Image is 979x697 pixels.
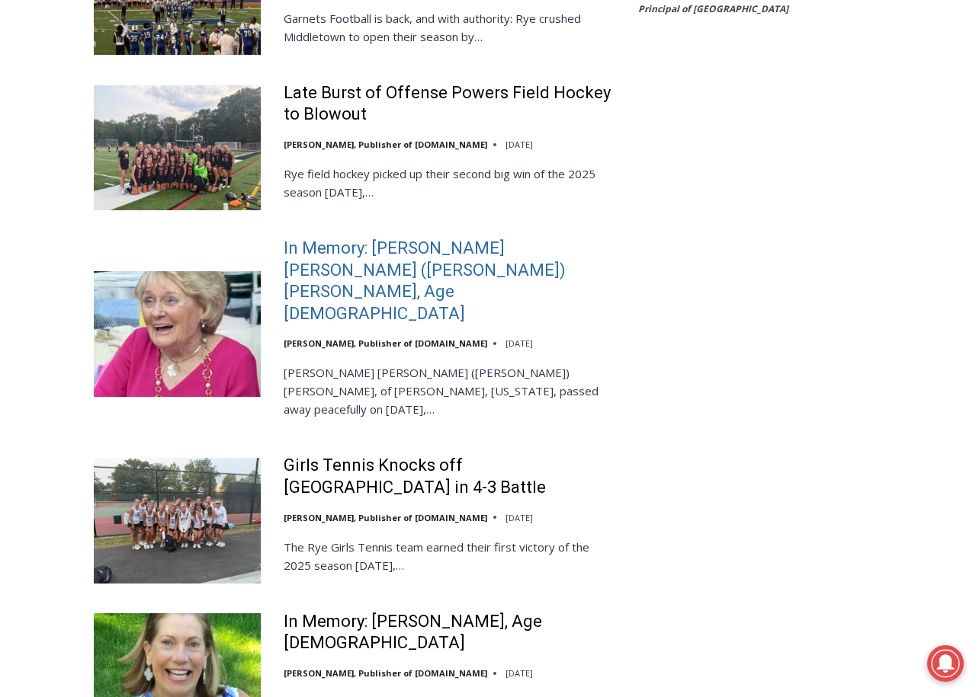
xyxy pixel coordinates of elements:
[284,455,618,498] a: Girls Tennis Knocks off [GEOGRAPHIC_DATA] in 4-3 Battle
[157,95,224,182] div: "Chef [PERSON_NAME] omakase menu is nirvana for lovers of great Japanese food."
[5,157,149,215] span: Open Tues. - Sun. [PHONE_NUMBER]
[284,363,618,418] p: [PERSON_NAME] [PERSON_NAME] ([PERSON_NAME]) [PERSON_NAME], of [PERSON_NAME], [US_STATE], passed a...
[385,1,721,148] div: Apply Now <> summer and RHS senior internships available
[284,611,618,654] a: In Memory: [PERSON_NAME], Age [DEMOGRAPHIC_DATA]
[284,139,487,150] a: [PERSON_NAME], Publisher of [DOMAIN_NAME]
[284,667,487,679] a: [PERSON_NAME], Publisher of [DOMAIN_NAME]
[94,85,261,210] img: Late Burst of Offense Powers Field Hockey to Blowout
[506,337,533,349] time: [DATE]
[284,512,487,523] a: [PERSON_NAME], Publisher of [DOMAIN_NAME]
[94,458,261,583] img: Girls Tennis Knocks off Mamaroneck in 4-3 Battle
[284,165,618,201] p: Rye field hockey picked up their second big win of the 2025 season [DATE],…
[284,337,487,349] a: [PERSON_NAME], Publisher of [DOMAIN_NAME]
[284,538,618,574] p: The Rye Girls Tennis team earned their first victory of the 2025 season [DATE],…
[399,152,707,186] span: Intern @ [DOMAIN_NAME]
[284,82,618,126] a: Late Burst of Offense Powers Field Hockey to Blowout
[367,148,739,190] a: Intern @ [DOMAIN_NAME]
[506,667,533,679] time: [DATE]
[284,9,618,46] p: Garnets Football is back, and with authority: Rye crushed Middletown to open their season by…
[506,512,533,523] time: [DATE]
[284,238,618,325] a: In Memory: [PERSON_NAME] [PERSON_NAME] ([PERSON_NAME]) [PERSON_NAME], Age [DEMOGRAPHIC_DATA]
[506,139,533,150] time: [DATE]
[94,271,261,396] img: In Memory: Maureen Catherine (Devlin) Koecheler, Age 83
[1,153,153,190] a: Open Tues. - Sun. [PHONE_NUMBER]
